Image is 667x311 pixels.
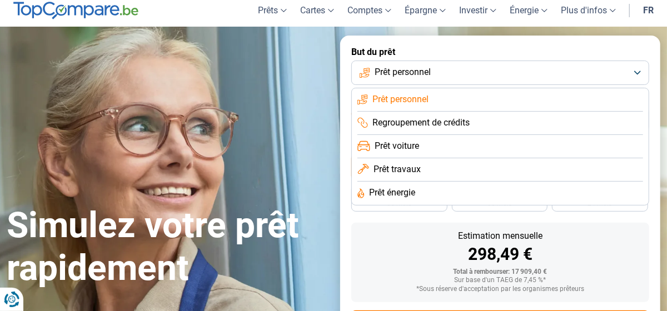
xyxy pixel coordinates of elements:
span: Prêt personnel [375,66,431,78]
div: Estimation mensuelle [360,232,640,240]
span: 36 mois [387,200,411,207]
span: Prêt voiture [375,140,419,152]
span: 24 mois [588,200,613,207]
div: Total à rembourser: 17 909,40 € [360,268,640,276]
div: 298,49 € [360,246,640,263]
span: Prêt travaux [374,163,421,175]
span: Prêt personnel [372,93,429,106]
div: Sur base d'un TAEG de 7,45 %* [360,277,640,284]
button: Prêt personnel [351,61,649,85]
h1: Simulez votre prêt rapidement [7,204,327,290]
label: But du prêt [351,47,649,57]
div: *Sous réserve d'acceptation par les organismes prêteurs [360,285,640,293]
span: Prêt énergie [369,187,415,199]
span: 30 mois [487,200,512,207]
span: Regroupement de crédits [372,117,470,129]
img: TopCompare [13,2,138,19]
